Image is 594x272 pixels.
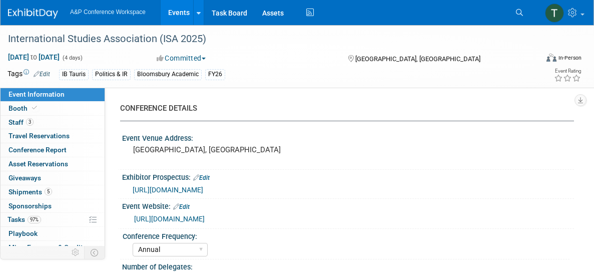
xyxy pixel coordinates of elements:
div: IB Tauris [59,69,89,80]
span: Playbook [9,229,38,237]
span: Tasks [8,215,41,223]
img: Taylor Thompson [545,4,564,23]
span: Sponsorships [9,202,52,210]
div: Exhibitor Prospectus: [122,170,574,183]
a: [URL][DOMAIN_NAME] [134,215,205,223]
div: Event Format [492,52,581,67]
div: Event Rating [554,69,581,74]
span: Event Information [9,90,65,98]
div: Conference Frequency: [123,229,569,241]
a: Asset Reservations [1,157,105,171]
img: ExhibitDay [8,9,58,19]
div: FY26 [205,69,225,80]
span: Staff [9,118,34,126]
td: Toggle Event Tabs [85,246,105,259]
span: Misc. Expenses & Credits [9,243,87,251]
span: (4 days) [62,55,83,61]
i: Booth reservation complete [32,105,37,111]
img: Format-Inperson.png [546,54,556,62]
a: Booth [1,102,105,115]
pre: [GEOGRAPHIC_DATA], [GEOGRAPHIC_DATA] [133,145,299,154]
a: Staff3 [1,116,105,129]
div: Bloomsbury Academic [134,69,202,80]
a: [URL][DOMAIN_NAME] [133,186,203,194]
div: Politics & IR [92,69,131,80]
a: Conference Report [1,143,105,157]
span: Shipments [9,188,52,196]
a: Edit [34,71,50,78]
a: Edit [173,203,190,210]
div: CONFERENCE DETAILS [120,103,566,114]
a: Playbook [1,227,105,240]
a: Shipments5 [1,185,105,199]
span: Booth [9,104,39,112]
span: Conference Report [9,146,67,154]
div: Event Website: [122,199,574,212]
span: to [29,53,39,61]
a: Misc. Expenses & Credits [1,241,105,254]
td: Personalize Event Tab Strip [67,246,85,259]
a: Travel Reservations [1,129,105,143]
span: 5 [45,188,52,195]
span: A&P Conference Workspace [70,9,146,16]
div: In-Person [558,54,581,62]
span: [GEOGRAPHIC_DATA], [GEOGRAPHIC_DATA] [355,55,480,63]
span: Asset Reservations [9,160,68,168]
a: Sponsorships [1,199,105,213]
a: Edit [193,174,210,181]
span: 97% [28,216,41,223]
a: Event Information [1,88,105,101]
div: International Studies Association (ISA 2025) [5,30,525,48]
td: Tags [8,69,50,80]
div: Number of Delegates: [122,259,574,272]
a: Tasks97% [1,213,105,226]
a: Giveaways [1,171,105,185]
span: 3 [26,118,34,126]
span: Giveaways [9,174,41,182]
span: [DATE] [DATE] [8,53,60,62]
button: Committed [153,53,210,63]
div: Event Venue Address: [122,131,574,143]
span: Travel Reservations [9,132,70,140]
